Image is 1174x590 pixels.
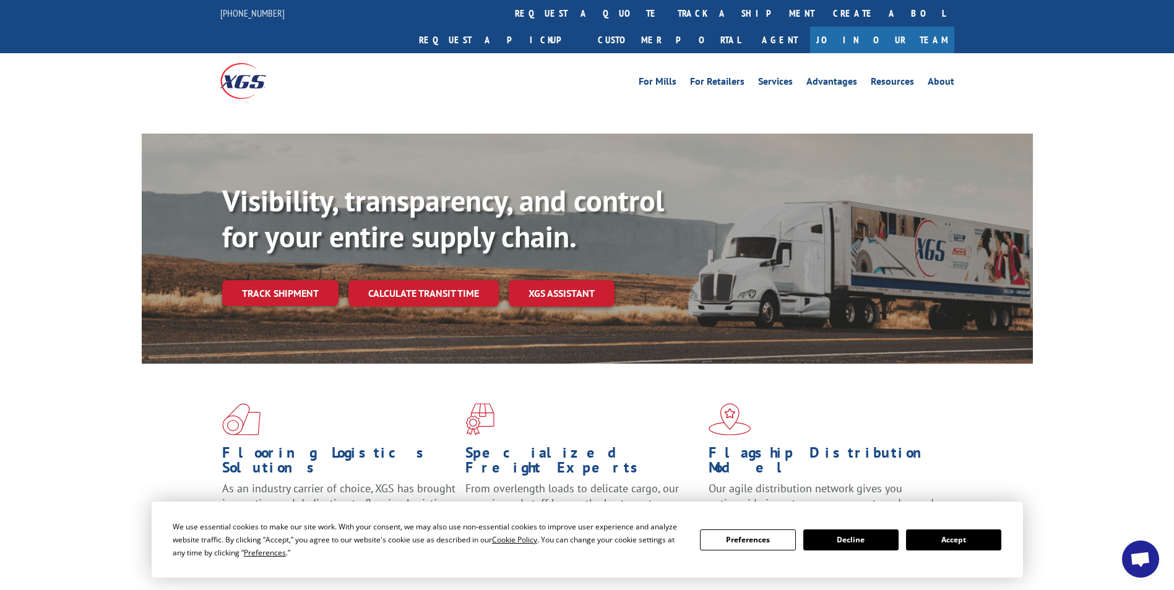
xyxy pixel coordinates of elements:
[639,77,676,90] a: For Mills
[810,27,954,53] a: Join Our Team
[410,27,589,53] a: Request a pickup
[348,280,499,307] a: Calculate transit time
[709,403,751,435] img: xgs-icon-flagship-distribution-model-red
[589,27,749,53] a: Customer Portal
[509,280,615,307] a: XGS ASSISTANT
[749,27,810,53] a: Agent
[803,529,899,550] button: Decline
[465,445,699,481] h1: Specialized Freight Experts
[492,534,537,545] span: Cookie Policy
[173,520,685,559] div: We use essential cookies to make our site work. With your consent, we may also use non-essential ...
[928,77,954,90] a: About
[244,547,286,558] span: Preferences
[220,7,285,19] a: [PHONE_NUMBER]
[465,481,699,536] p: From overlength loads to delicate cargo, our experienced staff knows the best way to move your fr...
[700,529,795,550] button: Preferences
[871,77,914,90] a: Resources
[1122,541,1159,578] div: Open chat
[690,77,745,90] a: For Retailers
[222,181,664,255] b: Visibility, transparency, and control for your entire supply chain.
[709,445,943,481] h1: Flagship Distribution Model
[709,481,936,510] span: Our agile distribution network gives you nationwide inventory management on demand.
[906,529,1001,550] button: Accept
[465,403,494,435] img: xgs-icon-focused-on-flooring-red
[758,77,793,90] a: Services
[152,502,1023,578] div: Cookie Consent Prompt
[222,403,261,435] img: xgs-icon-total-supply-chain-intelligence-red
[222,445,456,481] h1: Flooring Logistics Solutions
[222,280,339,306] a: Track shipment
[806,77,857,90] a: Advantages
[222,481,455,525] span: As an industry carrier of choice, XGS has brought innovation and dedication to flooring logistics...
